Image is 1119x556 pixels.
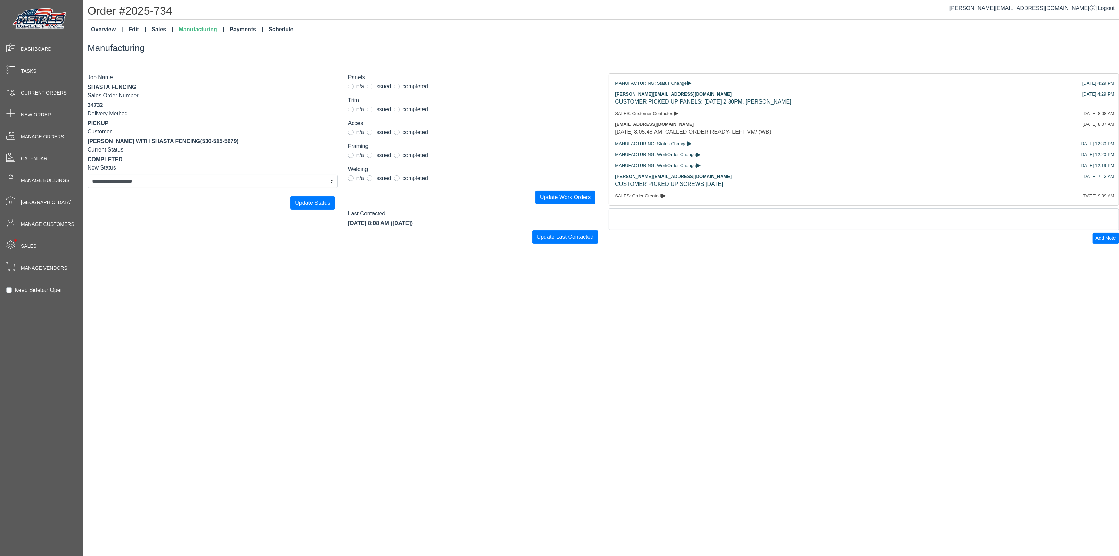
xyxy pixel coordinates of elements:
span: Update Work Orders [540,194,591,200]
div: MANUFACTURING: Status Change [615,140,1113,147]
button: Update Work Orders [535,191,595,204]
span: [DATE] 8:08 AM ([DATE]) [348,220,413,226]
span: completed [402,175,428,181]
span: New Order [21,111,51,118]
div: | [949,4,1115,13]
span: Calendar [21,155,47,162]
div: PICKUP [88,119,338,128]
span: ▸ [661,193,666,197]
button: Update Last Contacted [532,230,598,244]
span: ▸ [687,80,692,85]
div: [PERSON_NAME] WITH SHASTA FENCING [88,137,338,146]
span: Manage Vendors [21,264,67,272]
a: Payments [227,23,266,36]
span: n/a [356,83,364,89]
label: New Status [88,164,116,172]
a: Manufacturing [176,23,227,36]
div: CUSTOMER PICKED UP PANELS: [DATE] 2:30PM. [PERSON_NAME] [615,98,1113,106]
div: [DATE] 4:29 PM [1082,91,1114,98]
span: Tasks [21,67,36,75]
span: Dashboard [21,46,52,53]
h1: Order #2025-734 [88,4,1119,20]
span: [EMAIL_ADDRESS][DOMAIN_NAME] [615,122,694,127]
label: Sales Order Number [88,91,139,100]
span: ▸ [674,111,678,115]
h3: Manufacturing [88,43,1119,54]
div: [DATE] 8:07 AM [1083,121,1114,128]
div: [DATE] 4:29 PM [1082,80,1114,87]
span: completed [402,129,428,135]
span: Sales [21,243,36,250]
span: Current Orders [21,89,67,97]
span: [PERSON_NAME][EMAIL_ADDRESS][DOMAIN_NAME] [615,174,732,179]
div: [DATE] 8:05:48 AM: CALLED ORDER READY- LEFT VM/ (WB) [615,128,1113,136]
span: Manage Buildings [21,177,69,184]
div: COMPLETED [88,155,338,164]
span: n/a [356,106,364,112]
div: MANUFACTURING: WorkOrder Change [615,162,1113,169]
div: [DATE] 12:30 PM [1080,140,1114,147]
span: ▸ [696,163,701,167]
div: [DATE] 7:13 AM [1083,173,1114,180]
img: Metals Direct Inc Logo [10,6,69,32]
div: CUSTOMER PICKED UP SCREWS [DATE] [615,180,1113,188]
div: [DATE] 8:08 AM [1083,110,1114,117]
span: • [7,229,24,252]
span: ▸ [696,152,701,156]
span: SHASTA FENCING [88,84,136,90]
button: Update Status [290,196,335,210]
label: Current Status [88,146,123,154]
a: Edit [126,23,149,36]
div: MANUFACTURING: Status Change [615,80,1113,87]
a: Sales [149,23,176,36]
div: 34732 [88,101,338,109]
span: n/a [356,129,364,135]
div: [DATE] 12:20 PM [1080,151,1114,158]
button: Add Note [1093,233,1119,244]
span: Add Note [1096,235,1116,241]
span: [GEOGRAPHIC_DATA] [21,199,72,206]
span: issued [375,129,391,135]
a: [PERSON_NAME][EMAIL_ADDRESS][DOMAIN_NAME] [949,5,1096,11]
a: Schedule [266,23,296,36]
legend: Framing [348,142,598,151]
label: Keep Sidebar Open [15,286,64,294]
span: issued [375,83,391,89]
legend: Panels [348,73,598,82]
span: [PERSON_NAME][EMAIL_ADDRESS][DOMAIN_NAME] [615,91,732,97]
label: Delivery Method [88,109,128,118]
legend: Acces [348,119,598,128]
div: [DATE] 9:09 AM [1083,193,1114,199]
div: MANUFACTURING: WorkOrder Change [615,151,1113,158]
span: n/a [356,152,364,158]
span: ▸ [687,141,692,145]
span: issued [375,152,391,158]
span: issued [375,175,391,181]
span: Manage Customers [21,221,74,228]
div: [DATE] 12:19 PM [1080,162,1114,169]
a: Overview [88,23,126,36]
label: Last Contacted [348,210,386,218]
div: SALES: Customer Contacted [615,110,1113,117]
span: issued [375,106,391,112]
legend: Trim [348,96,598,105]
span: Logout [1098,5,1115,11]
span: (530-515-5679) [200,138,238,144]
span: completed [402,106,428,112]
span: Update Status [295,200,330,206]
div: SALES: Order Created [615,193,1113,199]
span: Manage Orders [21,133,64,140]
span: completed [402,83,428,89]
span: completed [402,152,428,158]
legend: Welding [348,165,598,174]
span: n/a [356,175,364,181]
label: Customer [88,128,112,136]
label: Job Name [88,73,113,82]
